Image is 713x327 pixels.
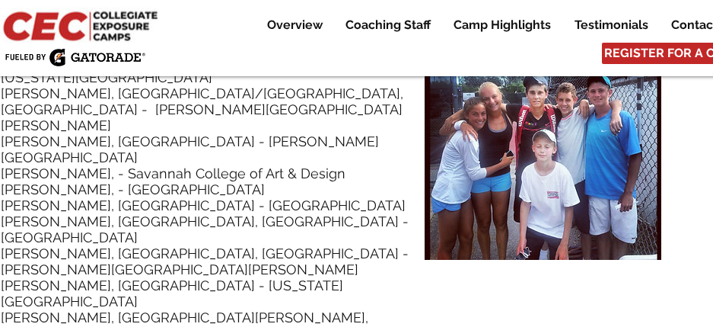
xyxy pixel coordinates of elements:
[446,16,559,34] p: Camp Highlights
[334,16,441,34] a: Coaching Staff
[259,16,330,34] p: Overview
[563,16,659,34] a: Testimonials
[1,85,403,133] span: [PERSON_NAME], [GEOGRAPHIC_DATA]/[GEOGRAPHIC_DATA], [GEOGRAPHIC_DATA] - [PERSON_NAME][GEOGRAPHIC_...
[338,16,438,34] p: Coaching Staff
[1,213,409,245] span: [PERSON_NAME], [GEOGRAPHIC_DATA], [GEOGRAPHIC_DATA] - [GEOGRAPHIC_DATA]
[1,133,379,165] span: [PERSON_NAME], [GEOGRAPHIC_DATA] - [PERSON_NAME][GEOGRAPHIC_DATA]
[1,277,343,309] span: [PERSON_NAME], [GEOGRAPHIC_DATA] - [US_STATE][GEOGRAPHIC_DATA]
[425,59,661,260] img: ottawa camp alumni.jpg
[5,48,145,66] img: Fueled by Gatorade.png
[1,181,265,197] span: [PERSON_NAME], - [GEOGRAPHIC_DATA]
[1,245,409,277] span: [PERSON_NAME], [GEOGRAPHIC_DATA], [GEOGRAPHIC_DATA] - [PERSON_NAME][GEOGRAPHIC_DATA][PERSON_NAME]
[442,16,562,34] a: Camp Highlights
[256,16,333,34] a: Overview
[567,16,656,34] p: Testimonials
[1,197,406,213] span: [PERSON_NAME], [GEOGRAPHIC_DATA] - [GEOGRAPHIC_DATA]
[1,165,345,181] span: [PERSON_NAME], - Savannah College of Art & Design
